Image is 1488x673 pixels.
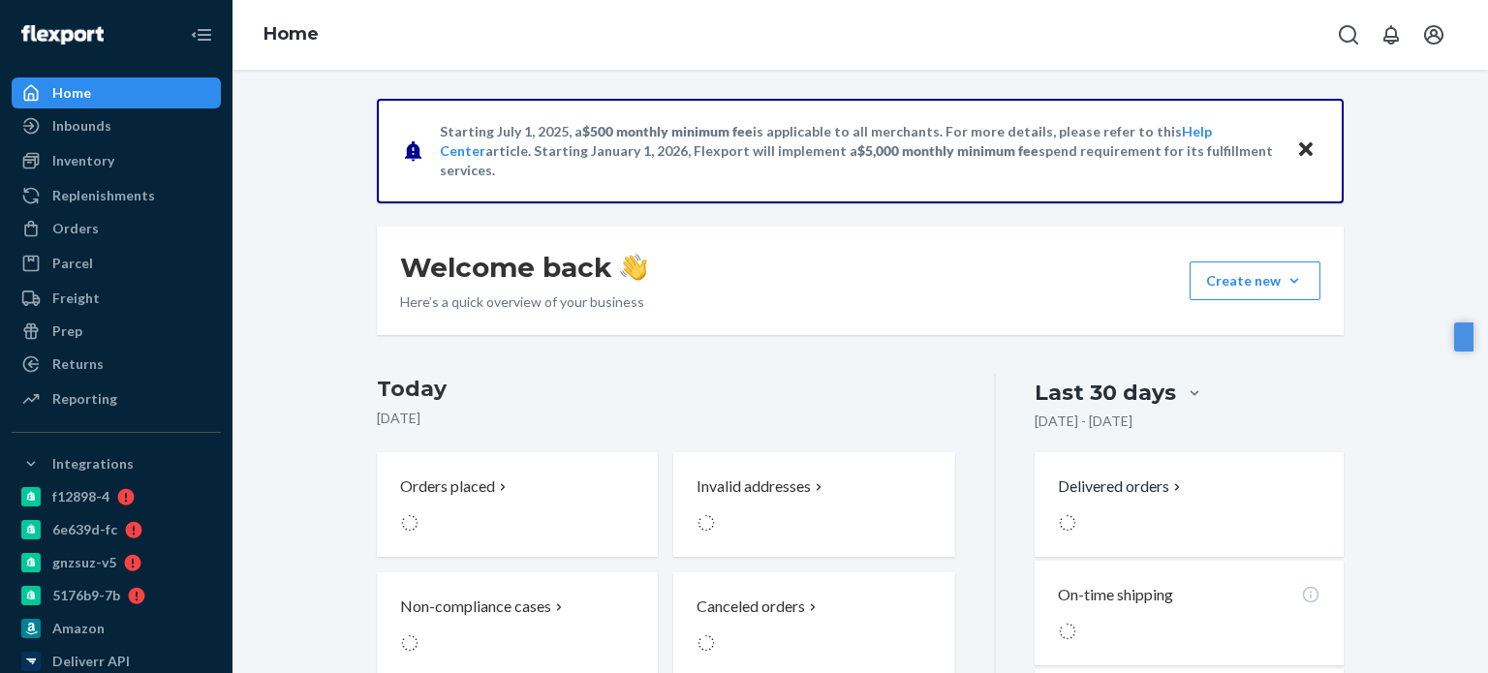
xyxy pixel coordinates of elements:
[12,283,221,314] a: Freight
[697,596,805,618] p: Canceled orders
[1035,378,1176,408] div: Last 30 days
[52,553,116,572] div: gnzsuz-v5
[1372,15,1410,54] button: Open notifications
[12,349,221,380] a: Returns
[377,452,658,557] button: Orders placed
[52,354,104,374] div: Returns
[673,452,954,557] button: Invalid addresses
[400,250,647,285] h1: Welcome back
[12,580,221,611] a: 5176b9-7b
[12,77,221,108] a: Home
[12,448,221,479] button: Integrations
[52,83,91,103] div: Home
[52,219,99,238] div: Orders
[12,110,221,141] a: Inbounds
[1293,137,1318,165] button: Close
[440,122,1278,180] p: Starting July 1, 2025, a is applicable to all merchants. For more details, please refer to this a...
[1058,584,1173,606] p: On-time shipping
[52,321,82,341] div: Prep
[52,151,114,170] div: Inventory
[52,389,117,409] div: Reporting
[182,15,221,54] button: Close Navigation
[12,613,221,644] a: Amazon
[1035,412,1132,431] p: [DATE] - [DATE]
[12,248,221,279] a: Parcel
[52,116,111,136] div: Inbounds
[12,180,221,211] a: Replenishments
[52,454,134,474] div: Integrations
[12,481,221,512] a: f12898-4
[12,213,221,244] a: Orders
[52,619,105,638] div: Amazon
[12,316,221,347] a: Prep
[52,520,117,539] div: 6e639d-fc
[52,254,93,273] div: Parcel
[400,596,551,618] p: Non-compliance cases
[1058,475,1185,498] button: Delivered orders
[52,289,100,308] div: Freight
[52,652,130,671] div: Deliverr API
[400,475,495,498] p: Orders placed
[52,487,109,506] div: f12898-4
[620,254,647,281] img: hand-wave emoji
[1414,15,1453,54] button: Open account menu
[21,25,104,45] img: Flexport logo
[697,475,811,498] p: Invalid addresses
[1190,261,1320,300] button: Create new
[1329,15,1368,54] button: Open Search Box
[263,23,319,45] a: Home
[248,7,334,63] ol: breadcrumbs
[400,292,647,312] p: Here’s a quick overview of your business
[12,547,221,578] a: gnzsuz-v5
[12,514,221,545] a: 6e639d-fc
[12,383,221,414] a: Reporting
[52,586,120,605] div: 5176b9-7b
[377,409,955,428] p: [DATE]
[12,145,221,176] a: Inventory
[582,123,753,139] span: $500 monthly minimum fee
[52,186,155,205] div: Replenishments
[377,374,955,405] h3: Today
[857,142,1038,159] span: $5,000 monthly minimum fee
